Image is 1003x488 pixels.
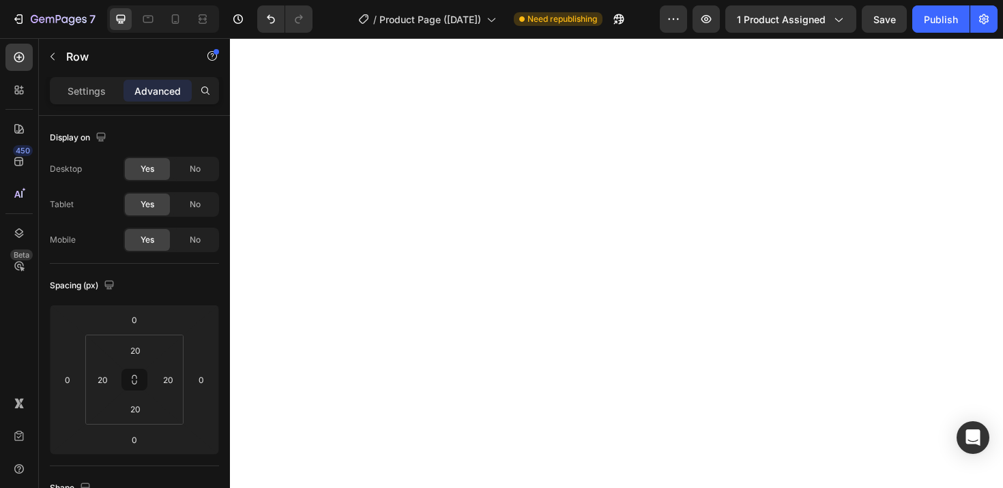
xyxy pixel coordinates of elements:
[379,12,481,27] span: Product Page ([DATE])
[13,145,33,156] div: 450
[5,5,102,33] button: 7
[66,48,182,65] p: Row
[89,11,96,27] p: 7
[862,5,907,33] button: Save
[50,234,76,246] div: Mobile
[141,163,154,175] span: Yes
[121,340,149,361] input: 20px
[121,399,149,419] input: 20px
[257,5,312,33] div: Undo/Redo
[50,163,82,175] div: Desktop
[158,369,178,390] input: 20px
[141,234,154,246] span: Yes
[190,163,201,175] span: No
[50,277,117,295] div: Spacing (px)
[725,5,856,33] button: 1 product assigned
[50,129,109,147] div: Display on
[190,198,201,211] span: No
[50,198,74,211] div: Tablet
[68,84,106,98] p: Settings
[737,12,826,27] span: 1 product assigned
[121,429,148,450] input: 0
[134,84,181,98] p: Advanced
[190,234,201,246] span: No
[57,369,78,390] input: 0
[912,5,970,33] button: Publish
[191,369,212,390] input: 0
[527,13,597,25] span: Need republishing
[373,12,377,27] span: /
[230,38,1003,488] iframe: Design area
[957,421,989,454] div: Open Intercom Messenger
[10,249,33,260] div: Beta
[141,198,154,211] span: Yes
[121,309,148,330] input: 0
[873,14,896,25] span: Save
[92,369,113,390] input: 20px
[924,12,958,27] div: Publish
